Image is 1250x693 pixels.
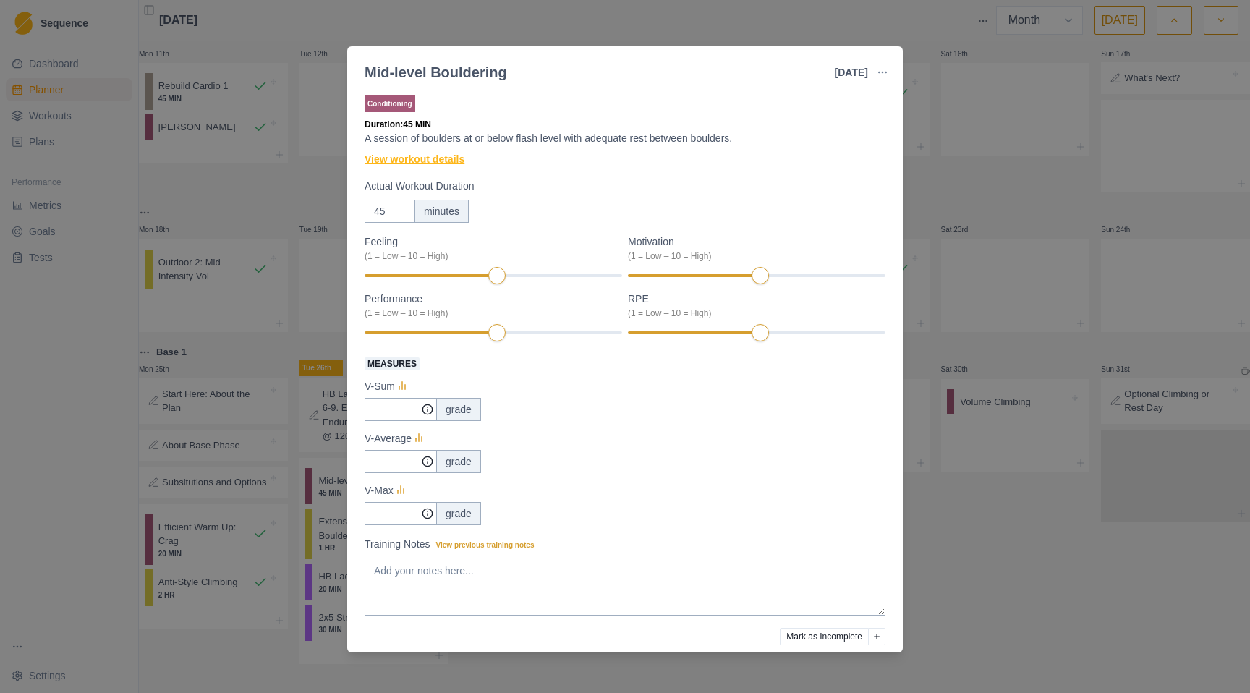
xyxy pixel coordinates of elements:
[365,118,885,131] p: Duration: 45 MIN
[414,200,469,223] div: minutes
[436,541,535,549] span: View previous training notes
[868,628,885,645] button: Add reason
[365,292,613,320] label: Performance
[365,431,412,446] p: V-Average
[436,502,481,525] div: grade
[365,483,394,498] p: V-Max
[436,398,481,421] div: grade
[628,234,877,263] label: Motivation
[628,292,877,320] label: RPE
[365,234,613,263] label: Feeling
[365,131,885,146] p: A session of boulders at or below flash level with adequate rest between boulders.
[365,537,877,552] label: Training Notes
[780,628,869,645] button: Mark as Incomplete
[365,95,415,112] p: Conditioning
[835,65,868,80] p: [DATE]
[365,152,464,167] a: View workout details
[365,307,613,320] div: (1 = Low – 10 = High)
[365,250,613,263] div: (1 = Low – 10 = High)
[365,179,877,194] label: Actual Workout Duration
[628,250,877,263] div: (1 = Low – 10 = High)
[365,357,420,370] span: Measures
[436,450,481,473] div: grade
[628,307,877,320] div: (1 = Low – 10 = High)
[365,61,507,83] div: Mid-level Bouldering
[365,379,395,394] p: V-Sum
